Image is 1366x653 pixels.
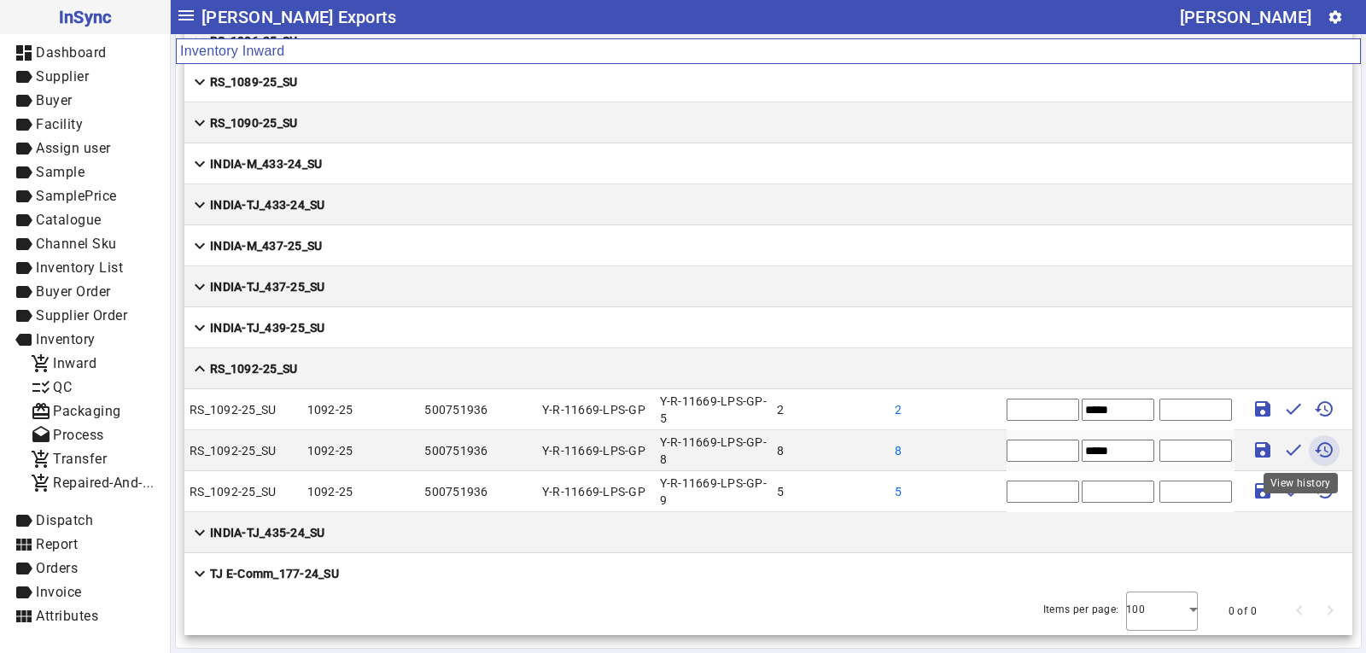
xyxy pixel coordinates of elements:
span: Buyer Order [36,283,111,300]
mat-icon: label [14,510,34,531]
span: Buyer [36,92,73,108]
span: Channel Sku [36,236,117,252]
mat-cell: RS_1092-25_SU [184,389,302,430]
a: Repaired-And-Rejected [17,471,170,495]
mat-cell: RS_1092-25_SU [184,471,302,512]
mat-icon: checklist_rtl [31,377,51,398]
div: 8 [895,442,931,459]
mat-cell: RS_1092-25_SU [184,430,302,471]
strong: INDIA-TJ_433-24_SU [210,196,325,213]
mat-cell: Y-R-11669-LPS-GP [537,471,655,512]
mat-cell: 8 [772,430,890,471]
mat-icon: label [14,90,34,111]
mat-icon: label [14,138,34,159]
mat-cell: Y-R-11669-LPS-GP-9 [655,471,773,512]
mat-icon: expand_more [190,236,210,256]
span: InSync [14,3,156,31]
mat-icon: settings [1328,9,1343,25]
span: Facility [36,116,83,132]
a: Inward [17,352,170,376]
strong: INDIA-TJ_435-24_SU [210,524,325,541]
mat-cell: Y-R-11669-LPS-GP-8 [655,430,773,471]
mat-icon: label [14,306,34,326]
mat-cell: 1092-25 [302,471,420,512]
mat-icon: label [14,67,34,87]
mat-icon: expand_less [190,359,210,379]
span: Report [36,536,78,552]
span: Dispatch [36,512,93,528]
span: [PERSON_NAME] Exports [201,3,396,31]
mat-icon: label [14,162,34,183]
mat-icon: dashboard [14,43,34,63]
mat-icon: label [14,114,34,135]
span: Assign user [36,140,111,156]
mat-cell: 1092-25 [302,389,420,430]
span: Inventory List [36,259,123,276]
mat-icon: card_giftcard [31,401,51,422]
mat-icon: expand_more [190,563,210,584]
mat-icon: expand_more [190,277,210,297]
mat-icon: label [14,282,34,302]
div: View history [1264,473,1338,493]
span: Inward [53,355,96,371]
mat-icon: save [1252,440,1273,460]
a: QC [17,376,170,399]
a: Packaging [17,399,170,423]
span: Orders [36,560,78,576]
span: Process [53,427,104,443]
span: Supplier Order [36,307,127,324]
strong: RS_1089-25_SU [210,73,297,90]
mat-icon: expand_more [190,113,210,133]
mat-cell: 1092-25 [302,430,420,471]
span: SamplePrice [36,188,117,204]
strong: INDIA-M_437-25_SU [210,237,322,254]
mat-icon: label [14,210,34,230]
mat-icon: label [14,582,34,603]
mat-icon: done [1283,399,1304,419]
mat-icon: expand_more [190,318,210,338]
span: QC [53,379,72,395]
mat-cell: Y-R-11669-LPS-GP [537,430,655,471]
mat-cell: Y-R-11669-LPS-GP-5 [655,389,773,430]
mat-cell: 500751936 [419,471,537,512]
mat-icon: menu [176,5,196,26]
mat-cell: 5 [772,471,890,512]
mat-icon: expand_more [190,72,210,92]
mat-icon: add_shopping_cart [31,473,51,493]
span: Repaired-And-Rejected [53,475,197,491]
a: Process [17,423,170,447]
strong: INDIA-TJ_437-25_SU [210,278,325,295]
mat-icon: done [1283,440,1304,460]
mat-icon: add_shopping_cart [31,353,51,374]
span: Catalogue [36,212,102,228]
span: Packaging [53,403,121,419]
div: [PERSON_NAME] [1180,3,1311,31]
mat-icon: view_module [14,534,34,555]
mat-cell: 2 [772,389,890,430]
span: Transfer [53,451,107,467]
mat-cell: Y-R-11669-LPS-GP [537,389,655,430]
mat-icon: history [1314,440,1334,460]
mat-icon: expand_more [190,154,210,174]
mat-icon: label [14,234,34,254]
span: Attributes [36,608,98,624]
div: 0 of 0 [1229,603,1257,620]
a: Transfer [17,447,170,471]
span: Dashboard [36,44,107,61]
strong: RS_1090-25_SU [210,114,297,131]
mat-cell: 500751936 [419,430,537,471]
strong: RS_1092-25_SU [210,360,297,377]
mat-card-header: Inventory Inward [176,38,1361,64]
mat-icon: view_module [14,606,34,627]
mat-cell: 500751936 [419,389,537,430]
mat-icon: expand_more [190,195,210,215]
span: Inventory [36,331,96,347]
strong: INDIA-M_433-24_SU [210,155,322,172]
div: Items per page: [1043,601,1119,618]
mat-icon: save [1252,481,1273,501]
strong: TJ E-Comm_177-24_SU [210,565,339,582]
mat-icon: label [14,186,34,207]
mat-icon: add_shopping_cart [31,449,51,469]
mat-icon: label [14,258,34,278]
mat-icon: history [1314,399,1334,419]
